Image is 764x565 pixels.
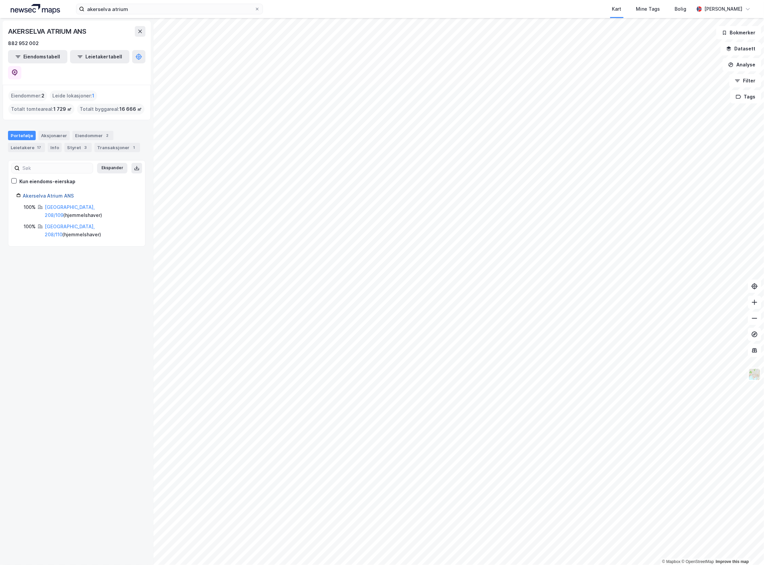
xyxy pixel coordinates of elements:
div: Leide lokasjoner : [50,90,97,101]
div: Totalt byggareal : [77,104,144,114]
div: 1 [131,144,137,151]
span: 2 [41,92,44,100]
div: 17 [36,144,42,151]
input: Søk på adresse, matrikkel, gårdeiere, leietakere eller personer [84,4,255,14]
div: AKERSELVA ATRIUM ANS [8,26,88,37]
div: Portefølje [8,131,36,140]
div: ( hjemmelshaver ) [45,223,137,239]
div: [PERSON_NAME] [705,5,743,13]
div: Kun eiendoms-eierskap [19,178,75,186]
button: Filter [729,74,761,87]
button: Eiendomstabell [8,50,67,63]
img: logo.a4113a55bc3d86da70a041830d287a7e.svg [11,4,60,14]
div: 3 [82,144,89,151]
img: Z [748,368,761,381]
div: Info [48,143,62,152]
a: [GEOGRAPHIC_DATA], 208/109 [45,204,95,218]
div: Aksjonærer [38,131,70,140]
button: Ekspander [97,163,127,174]
a: OpenStreetMap [682,559,714,564]
div: Transaksjoner [94,143,140,152]
span: 16 666 ㎡ [119,105,142,113]
div: Styret [64,143,92,152]
span: 1 [92,92,94,100]
input: Søk [20,163,93,173]
button: Tags [730,90,761,103]
div: Kontrollprogram for chat [731,533,764,565]
span: 1 729 ㎡ [53,105,72,113]
a: [GEOGRAPHIC_DATA], 208/110 [45,224,95,237]
div: Mine Tags [636,5,660,13]
div: 882 952 002 [8,39,39,47]
div: Totalt tomteareal : [8,104,74,114]
a: Akerselva Atrium ANS [23,193,74,199]
button: Datasett [721,42,761,55]
div: Eiendommer : [8,90,47,101]
a: Improve this map [716,559,749,564]
div: Eiendommer [72,131,113,140]
button: Analyse [723,58,761,71]
div: 100% [24,223,36,231]
button: Bokmerker [716,26,761,39]
div: ( hjemmelshaver ) [45,203,137,219]
div: 2 [104,132,111,139]
a: Mapbox [662,559,681,564]
div: 100% [24,203,36,211]
iframe: Chat Widget [731,533,764,565]
button: Leietakertabell [70,50,129,63]
div: Leietakere [8,143,45,152]
div: Kart [612,5,622,13]
div: Bolig [675,5,687,13]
